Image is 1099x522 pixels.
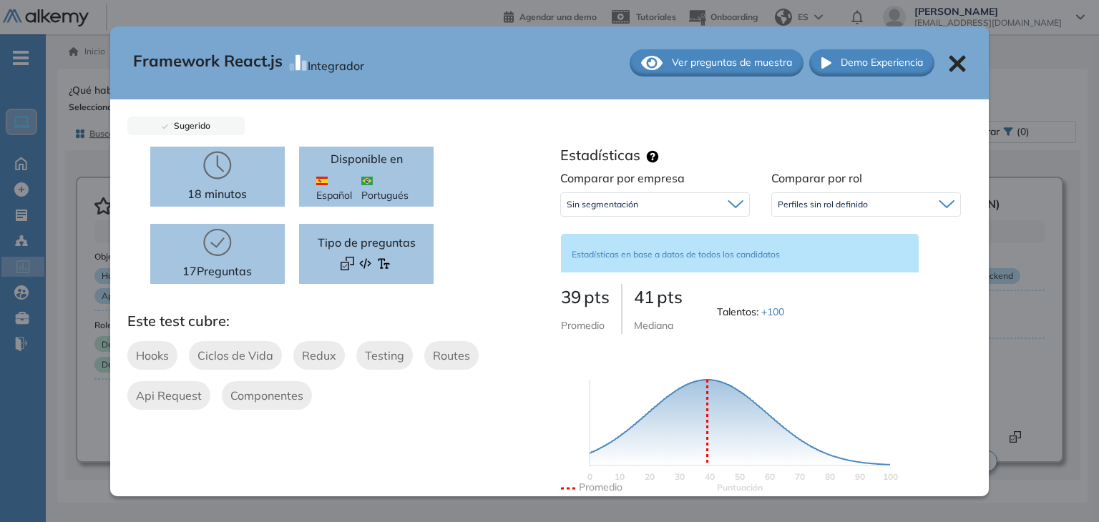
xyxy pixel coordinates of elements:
[230,387,303,404] span: Componentes
[127,312,549,330] h3: Este test cubre:
[795,471,805,482] text: 70
[584,286,610,307] span: pts
[634,319,673,332] span: Mediana
[316,173,361,203] span: Español
[672,55,792,70] span: Ver preguntas de muestra
[560,147,640,164] h3: Estadísticas
[735,471,745,482] text: 50
[187,185,247,202] p: 18 minutos
[361,173,417,203] span: Portugués
[572,249,780,260] span: Estadísticas en base a datos de todos los candidatos
[765,471,775,482] text: 60
[331,150,403,167] p: Disponible en
[841,55,923,70] span: Demo Experiencia
[365,347,404,364] span: Testing
[561,284,610,310] p: 39
[717,482,763,493] text: Scores
[882,471,897,482] text: 100
[182,262,252,280] p: 17 Preguntas
[168,120,210,131] span: Sugerido
[717,305,787,320] span: Talentos :
[316,177,328,185] img: ESP
[561,319,605,332] span: Promedio
[825,471,835,482] text: 80
[761,305,784,318] span: +100
[308,51,364,74] div: Integrador
[136,387,202,404] span: Api Request
[855,471,865,482] text: 90
[645,471,655,482] text: 20
[567,199,638,210] span: Sin segmentación
[197,347,273,364] span: Ciclos de Vida
[657,286,683,307] span: pts
[341,257,354,270] img: Format test logo
[634,284,683,310] p: 41
[771,171,862,185] span: Comparar por rol
[358,257,372,270] img: Format test logo
[302,347,336,364] span: Redux
[675,471,685,482] text: 30
[579,481,622,493] text: Promedio
[136,347,169,364] span: Hooks
[133,49,283,77] span: Framework React.js
[560,171,685,185] span: Comparar por empresa
[615,471,625,482] text: 10
[705,471,715,482] text: 40
[587,471,592,482] text: 0
[361,177,373,185] img: BRA
[318,234,416,251] span: Tipo de preguntas
[377,257,391,270] img: Format test logo
[778,199,868,210] span: Perfiles sin rol definido
[433,347,470,364] span: Routes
